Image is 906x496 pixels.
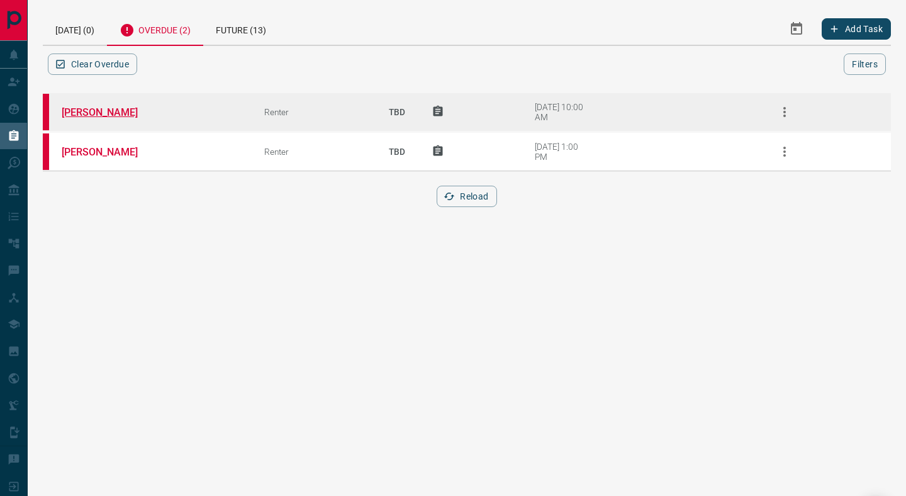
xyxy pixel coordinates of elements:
[43,94,49,130] div: property.ca
[264,147,362,157] div: Renter
[203,13,279,45] div: Future (13)
[43,13,107,45] div: [DATE] (0)
[437,186,496,207] button: Reload
[62,106,156,118] a: [PERSON_NAME]
[381,95,413,129] p: TBD
[48,54,137,75] button: Clear Overdue
[107,13,203,46] div: Overdue (2)
[264,107,362,117] div: Renter
[535,142,588,162] div: [DATE] 1:00 PM
[62,146,156,158] a: [PERSON_NAME]
[43,133,49,170] div: property.ca
[844,54,886,75] button: Filters
[781,14,812,44] button: Select Date Range
[822,18,891,40] button: Add Task
[535,102,588,122] div: [DATE] 10:00 AM
[381,135,413,169] p: TBD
